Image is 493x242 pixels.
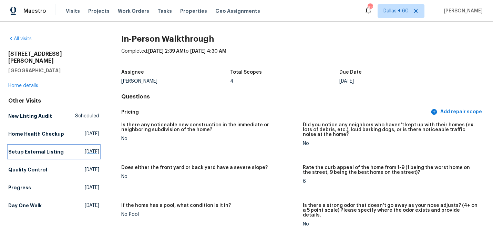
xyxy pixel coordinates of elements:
span: [DATE] [85,184,99,191]
a: All visits [8,36,32,41]
span: [DATE] [85,202,99,209]
a: Home details [8,83,38,88]
a: Progress[DATE] [8,181,99,194]
h5: Assignee [121,70,144,75]
a: Day One Walk[DATE] [8,199,99,212]
h5: Pricing [121,108,429,116]
span: Scheduled [75,113,99,119]
span: Properties [180,8,207,14]
a: Quality Control[DATE] [8,164,99,176]
h5: Is there a strong odor that doesn't go away as your nose adjusts? (4+ on a 5 point scale) Please ... [303,203,479,218]
span: Add repair scope [432,108,482,116]
span: Maestro [23,8,46,14]
div: No [121,136,298,141]
a: Home Health Checkup[DATE] [8,128,99,140]
button: Add repair scope [429,106,485,118]
span: [DATE] [85,148,99,155]
span: Geo Assignments [215,8,260,14]
div: 4 [230,79,339,84]
span: Tasks [157,9,172,13]
span: Work Orders [118,8,149,14]
h5: Setup External Listing [8,148,64,155]
h5: Day One Walk [8,202,42,209]
a: New Listing AuditScheduled [8,110,99,122]
div: 6 [303,179,479,184]
span: [DATE] 2:39 AM [148,49,184,54]
div: No [121,174,298,179]
div: No [303,222,479,227]
h5: Does either the front yard or back yard have a severe slope? [121,165,268,170]
h5: Home Health Checkup [8,130,64,137]
div: No Pool [121,212,298,217]
span: [DATE] [85,166,99,173]
span: [DATE] 4:30 AM [190,49,226,54]
h5: New Listing Audit [8,113,52,119]
div: Completed: to [121,48,485,66]
div: [PERSON_NAME] [121,79,230,84]
h5: Rate the curb appeal of the home from 1-9 (1 being the worst home on the street, 9 being the best... [303,165,479,175]
h5: Did you notice any neighbors who haven't kept up with their homes (ex. lots of debris, etc.), lou... [303,123,479,137]
h5: If the home has a pool, what condition is it in? [121,203,231,208]
h5: Total Scopes [230,70,262,75]
span: Dallas + 60 [383,8,409,14]
div: No [303,141,479,146]
h5: Is there any noticeable new construction in the immediate or neighboring subdivision of the home? [121,123,298,132]
span: [DATE] [85,130,99,137]
div: 821 [368,4,372,11]
h5: Progress [8,184,31,191]
div: [DATE] [339,79,449,84]
div: Other Visits [8,97,99,104]
h5: [GEOGRAPHIC_DATA] [8,67,99,74]
a: Setup External Listing[DATE] [8,146,99,158]
h5: Quality Control [8,166,47,173]
span: Visits [66,8,80,14]
h2: In-Person Walkthrough [121,35,485,42]
span: Projects [88,8,110,14]
h2: [STREET_ADDRESS][PERSON_NAME] [8,51,99,64]
h4: Questions [121,93,485,100]
span: [PERSON_NAME] [441,8,483,14]
h5: Due Date [339,70,362,75]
